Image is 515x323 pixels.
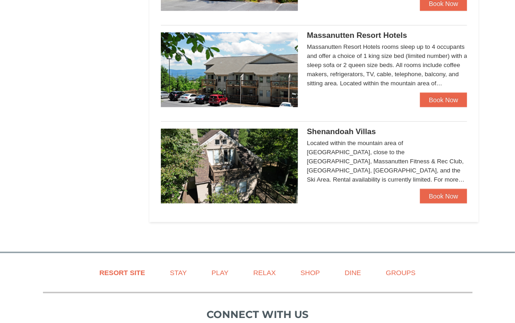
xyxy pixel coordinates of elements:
[374,262,427,283] a: Groups
[43,307,473,322] p: Connect with us
[420,189,467,203] a: Book Now
[307,139,467,184] div: Located within the mountain area of [GEOGRAPHIC_DATA], close to the [GEOGRAPHIC_DATA], Massanutte...
[333,262,372,283] a: Dine
[307,127,376,136] span: Shenandoah Villas
[289,262,332,283] a: Shop
[200,262,240,283] a: Play
[88,262,157,283] a: Resort Site
[420,93,467,107] a: Book Now
[307,31,407,40] span: Massanutten Resort Hotels
[161,32,298,107] img: 19219026-1-e3b4ac8e.jpg
[159,262,198,283] a: Stay
[307,42,467,88] div: Massanutten Resort Hotels rooms sleep up to 4 occupants and offer a choice of 1 king size bed (li...
[242,262,287,283] a: Relax
[161,129,298,203] img: 19219019-2-e70bf45f.jpg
